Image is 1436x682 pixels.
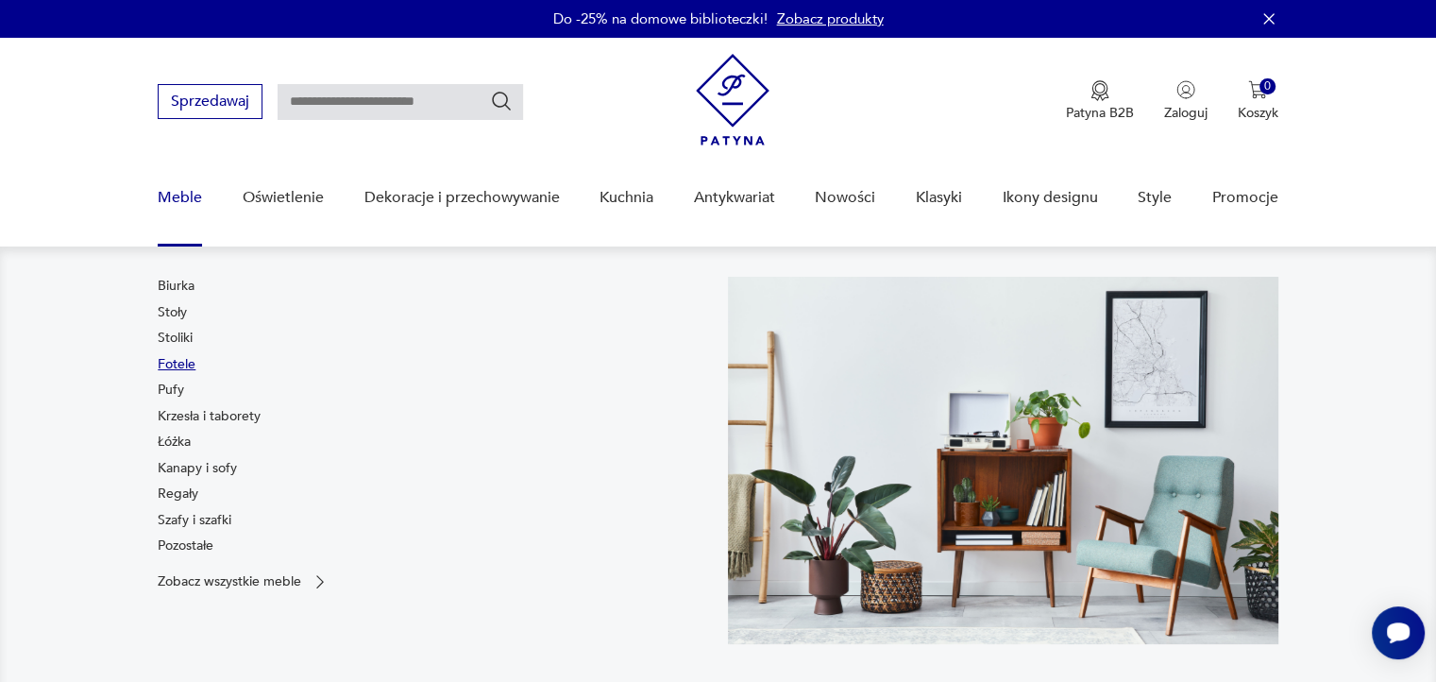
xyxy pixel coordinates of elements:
p: Zobacz wszystkie meble [158,575,301,588]
a: Antykwariat [694,162,775,234]
a: Dekoracje i przechowywanie [363,162,559,234]
a: Stoliki [158,329,193,348]
img: Ikona medalu [1090,80,1109,101]
a: Promocje [1212,162,1278,234]
iframe: Smartsupp widget button [1372,606,1425,659]
button: Szukaj [490,90,513,112]
button: Sprzedawaj [158,84,262,119]
a: Pufy [158,381,184,400]
a: Łóżka [158,433,191,452]
p: Do -25% na domowe biblioteczki! [553,9,768,28]
a: Krzesła i taborety [158,407,261,426]
a: Pozostałe [158,537,213,555]
a: Regały [158,485,198,503]
p: Koszyk [1238,104,1278,122]
a: Fotele [158,355,195,374]
a: Style [1138,162,1172,234]
p: Zaloguj [1164,104,1208,122]
a: Kuchnia [600,162,653,234]
img: 969d9116629659dbb0bd4e745da535dc.jpg [728,277,1278,644]
a: Kanapy i sofy [158,459,237,478]
a: Oświetlenie [243,162,324,234]
a: Szafy i szafki [158,511,231,530]
a: Ikony designu [1002,162,1097,234]
a: Biurka [158,277,194,296]
a: Zobacz wszystkie meble [158,572,329,591]
img: Ikonka użytkownika [1176,80,1195,99]
a: Stoły [158,303,187,322]
a: Sprzedawaj [158,96,262,110]
button: 0Koszyk [1238,80,1278,122]
button: Zaloguj [1164,80,1208,122]
a: Klasyki [916,162,962,234]
a: Meble [158,162,202,234]
a: Ikona medaluPatyna B2B [1066,80,1134,122]
p: Patyna B2B [1066,104,1134,122]
img: Ikona koszyka [1248,80,1267,99]
button: Patyna B2B [1066,80,1134,122]
div: 0 [1259,78,1276,94]
img: Patyna - sklep z meblami i dekoracjami vintage [696,54,769,145]
a: Zobacz produkty [777,9,884,28]
a: Nowości [815,162,875,234]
